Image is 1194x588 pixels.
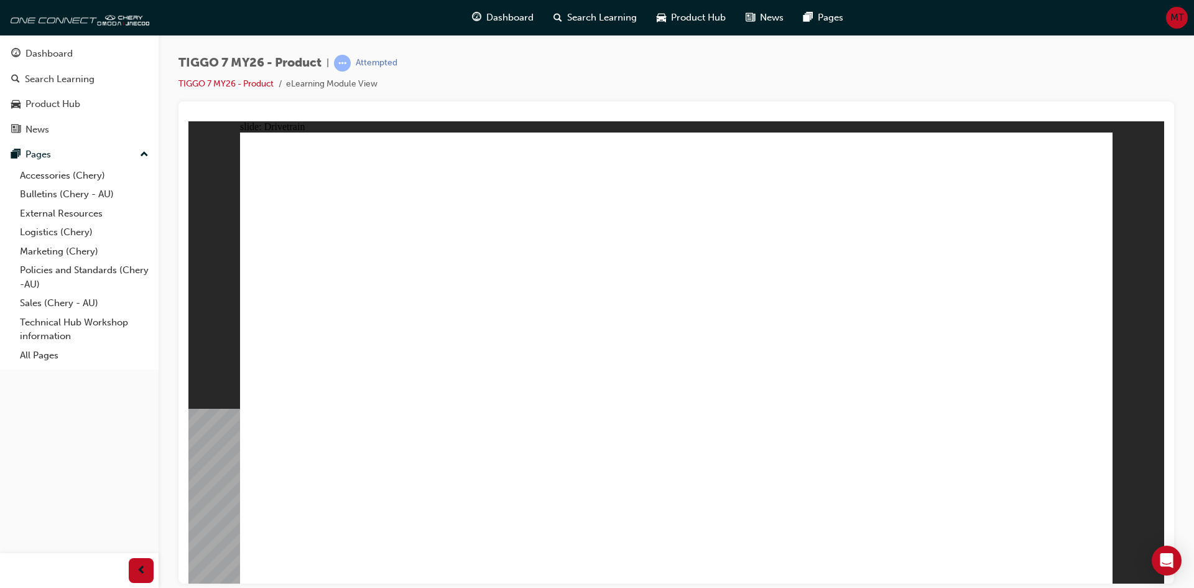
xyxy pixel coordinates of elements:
a: Accessories (Chery) [15,166,154,185]
span: Dashboard [486,11,534,25]
span: MT [1170,11,1184,25]
span: news-icon [11,124,21,136]
a: News [5,118,154,141]
a: search-iconSearch Learning [544,5,647,30]
a: All Pages [15,346,154,365]
a: Product Hub [5,93,154,116]
div: News [25,123,49,137]
div: Product Hub [25,97,80,111]
span: search-icon [11,74,20,85]
a: Technical Hub Workshop information [15,313,154,346]
span: car-icon [11,99,21,110]
span: car-icon [657,10,666,26]
span: Search Learning [567,11,637,25]
div: Dashboard [25,47,73,61]
a: Sales (Chery - AU) [15,294,154,313]
span: pages-icon [803,10,813,26]
span: TIGGO 7 MY26 - Product [178,56,322,70]
span: News [760,11,784,25]
span: | [326,56,329,70]
a: Policies and Standards (Chery -AU) [15,261,154,294]
span: pages-icon [11,149,21,161]
span: news-icon [746,10,755,26]
div: Search Learning [25,72,95,86]
span: prev-icon [137,563,146,579]
button: Pages [5,143,154,166]
a: Search Learning [5,68,154,91]
a: car-iconProduct Hub [647,5,736,30]
li: eLearning Module View [286,77,377,91]
a: guage-iconDashboard [462,5,544,30]
span: guage-icon [11,49,21,60]
a: External Resources [15,204,154,223]
span: search-icon [553,10,562,26]
span: up-icon [140,147,149,163]
div: Open Intercom Messenger [1152,546,1182,576]
a: Bulletins (Chery - AU) [15,185,154,204]
button: DashboardSearch LearningProduct HubNews [5,40,154,143]
a: pages-iconPages [794,5,853,30]
img: oneconnect [6,5,149,30]
button: MT [1166,7,1188,29]
span: guage-icon [472,10,481,26]
a: Dashboard [5,42,154,65]
span: learningRecordVerb_ATTEMPT-icon [334,55,351,72]
a: TIGGO 7 MY26 - Product [178,78,274,89]
a: Logistics (Chery) [15,223,154,242]
span: Product Hub [671,11,726,25]
a: Marketing (Chery) [15,242,154,261]
div: Pages [25,147,51,162]
a: news-iconNews [736,5,794,30]
div: Attempted [356,57,397,69]
span: Pages [818,11,843,25]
